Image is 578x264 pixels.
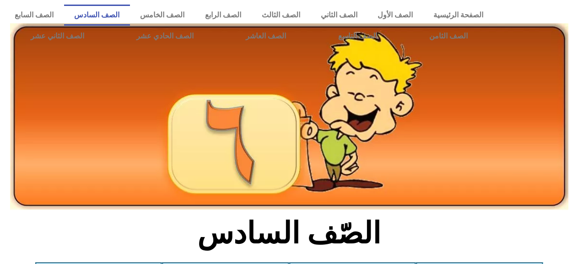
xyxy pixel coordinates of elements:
[5,26,110,47] a: الصف الثاني عشر
[110,26,220,47] a: الصف الحادي عشر
[367,5,423,26] a: الصف الأول
[251,5,310,26] a: الصف الثالث
[423,5,494,26] a: الصفحة الرئيسية
[195,5,252,26] a: الصف الرابع
[310,5,367,26] a: الصف الثاني
[403,26,494,47] a: الصف الثامن
[130,5,195,26] a: الصف الخامس
[5,5,64,26] a: الصف السابع
[220,26,312,47] a: الصف العاشر
[138,216,440,251] h2: الصّف السادس
[312,26,403,47] a: الصف التاسع
[64,5,130,26] a: الصف السادس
